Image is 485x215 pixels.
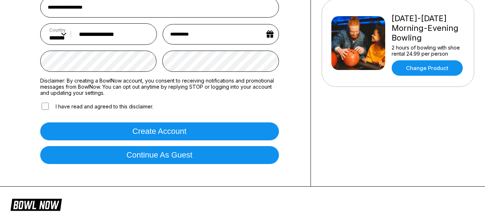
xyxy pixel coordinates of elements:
[392,60,463,76] a: Change Product
[392,14,465,43] div: [DATE]-[DATE] Morning-Evening Bowling
[40,146,279,164] button: Continue as guest
[392,45,465,57] div: 2 hours of bowling with shoe rental 24.99 per person
[40,78,279,96] label: Disclaimer: By creating a BowlNow account, you consent to receiving notifications and promotional...
[49,27,66,33] label: Country
[331,16,385,70] img: Friday-Sunday Morning-Evening Bowling
[40,102,153,111] label: I have read and agreed to this disclaimer.
[40,122,279,140] button: Create account
[42,103,49,110] input: I have read and agreed to this disclaimer.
